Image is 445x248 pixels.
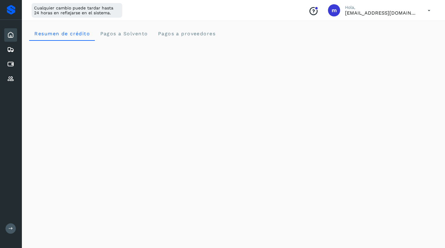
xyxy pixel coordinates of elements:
p: macosta@avetransportes.com [345,10,418,16]
span: Pagos a proveedores [157,31,216,37]
div: Proveedores [4,72,17,86]
div: Cuentas por pagar [4,58,17,71]
div: Cualquier cambio puede tardar hasta 24 horas en reflejarse en el sistema. [32,3,122,18]
div: Inicio [4,28,17,42]
div: Embarques [4,43,17,56]
span: Resumen de crédito [34,31,90,37]
span: Pagos a Solvento [100,31,148,37]
p: Hola, [345,5,418,10]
